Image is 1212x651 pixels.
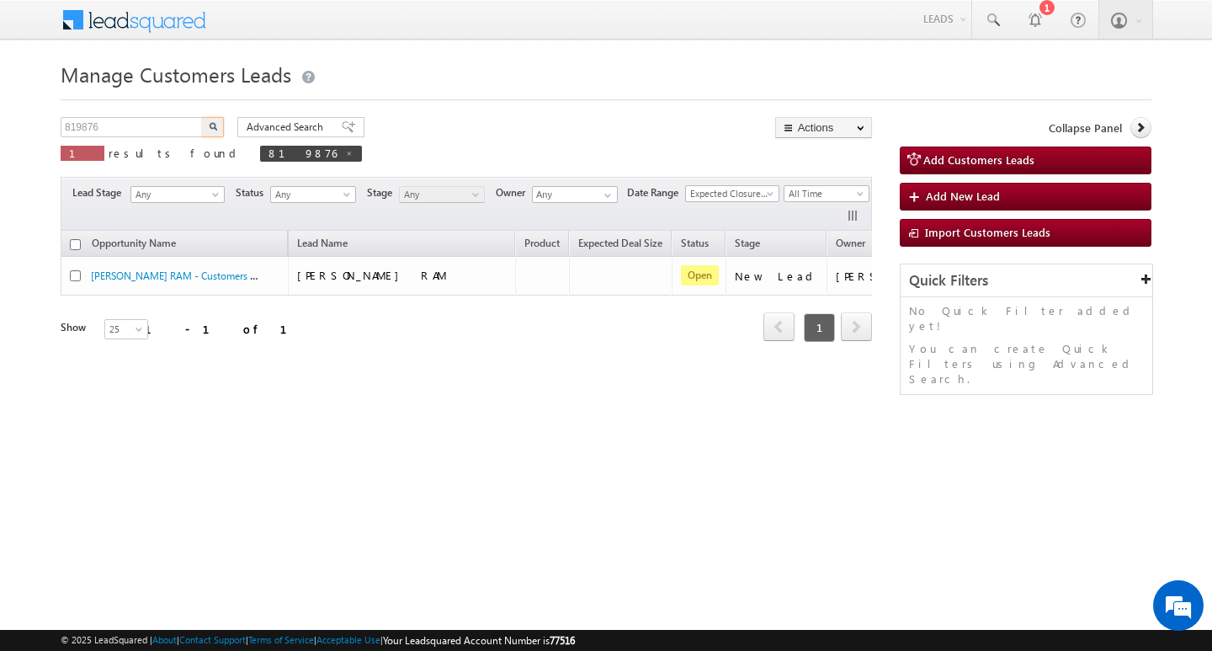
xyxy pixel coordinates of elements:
[209,122,217,131] img: Search
[70,239,81,250] input: Check all records
[91,268,275,282] a: [PERSON_NAME] RAM - Customers Leads
[763,312,795,341] span: prev
[524,237,560,249] span: Product
[367,185,399,200] span: Stage
[726,234,768,256] a: Stage
[735,269,819,284] div: New Lead
[383,634,575,647] span: Your Leadsquared Account Number is
[179,634,246,645] a: Contact Support
[570,234,671,256] a: Expected Deal Size
[297,268,446,282] span: [PERSON_NAME] RAM
[316,634,380,645] a: Acceptable Use
[61,61,291,88] span: Manage Customers Leads
[841,312,872,341] span: next
[841,314,872,341] a: next
[925,225,1050,239] span: Import Customers Leads
[271,187,351,202] span: Any
[532,186,618,203] input: Type to Search
[763,314,795,341] a: prev
[130,186,225,203] a: Any
[686,186,773,201] span: Expected Closure Date
[109,146,242,160] span: results found
[550,634,575,647] span: 77516
[289,234,356,256] span: Lead Name
[836,237,865,249] span: Owner
[681,265,719,285] span: Open
[92,237,176,249] span: Opportunity Name
[247,120,328,135] span: Advanced Search
[145,319,307,339] div: 1 - 1 of 1
[909,303,1144,334] p: No Quick Filter added yet!
[400,187,480,202] span: Any
[595,187,616,204] a: Show All Items
[131,187,219,202] span: Any
[901,264,1152,297] div: Quick Filters
[236,185,270,200] span: Status
[836,269,946,284] div: [PERSON_NAME]
[909,341,1144,387] p: You can create Quick Filters using Advanced Search.
[784,186,864,201] span: All Time
[926,189,1000,203] span: Add New Lead
[69,146,96,160] span: 1
[685,185,779,202] a: Expected Closure Date
[61,632,575,648] span: © 2025 LeadSquared | | | | |
[1049,120,1122,136] span: Collapse Panel
[268,146,337,160] span: 819876
[104,319,148,339] a: 25
[270,186,356,203] a: Any
[775,117,872,138] button: Actions
[83,234,184,256] a: Opportunity Name
[672,234,717,256] a: Status
[578,237,662,249] span: Expected Deal Size
[496,185,532,200] span: Owner
[784,185,869,202] a: All Time
[72,185,128,200] span: Lead Stage
[735,237,760,249] span: Stage
[923,152,1034,167] span: Add Customers Leads
[804,313,835,342] span: 1
[248,634,314,645] a: Terms of Service
[152,634,177,645] a: About
[61,320,91,335] div: Show
[105,322,150,337] span: 25
[399,186,485,203] a: Any
[627,185,685,200] span: Date Range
